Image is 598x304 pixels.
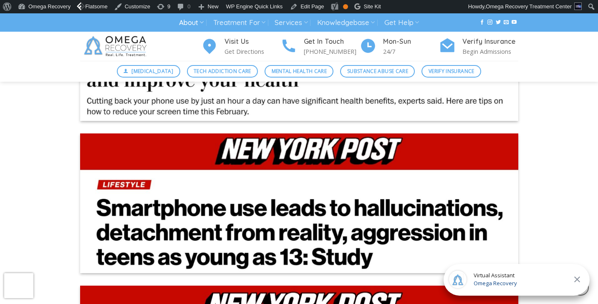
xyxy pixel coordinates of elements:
a: Substance Abuse Care [340,65,415,78]
a: Send us an email [504,20,509,25]
a: [MEDICAL_DATA] [117,65,180,78]
a: Verify Insurance [421,65,481,78]
span: Verify Insurance [429,67,474,75]
span: [MEDICAL_DATA] [131,67,173,75]
img: Omega Recovery [80,32,153,61]
a: Mental Health Care [265,65,333,78]
a: Follow on YouTube [512,20,517,25]
a: Get Help [384,15,419,30]
a: Knowledgebase [317,15,375,30]
div: OK [343,4,348,9]
span: Site Kit [364,3,381,10]
span: Mental Health Care [272,67,327,75]
span: Omega Recovery Treatment Center [486,3,572,10]
a: Get In Touch [PHONE_NUMBER] [280,36,360,57]
p: Begin Admissions [462,47,518,56]
a: Follow on Facebook [479,20,484,25]
a: Visit Us Get Directions [201,36,280,57]
a: Treatment For [213,15,265,30]
span: Substance Abuse Care [347,67,408,75]
h4: Verify Insurance [462,36,518,47]
span: Tech Addiction Care [194,67,251,75]
h4: Mon-Sun [383,36,439,47]
h4: Get In Touch [304,36,360,47]
p: 24/7 [383,47,439,56]
p: Get Directions [225,47,280,56]
a: Tech Addiction Care [187,65,258,78]
a: Services [275,15,308,30]
a: About [179,15,204,30]
a: Verify Insurance Begin Admissions [439,36,518,57]
h4: Visit Us [225,36,280,47]
a: Follow on Instagram [487,20,492,25]
p: [PHONE_NUMBER] [304,47,360,56]
a: Follow on Twitter [496,20,501,25]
